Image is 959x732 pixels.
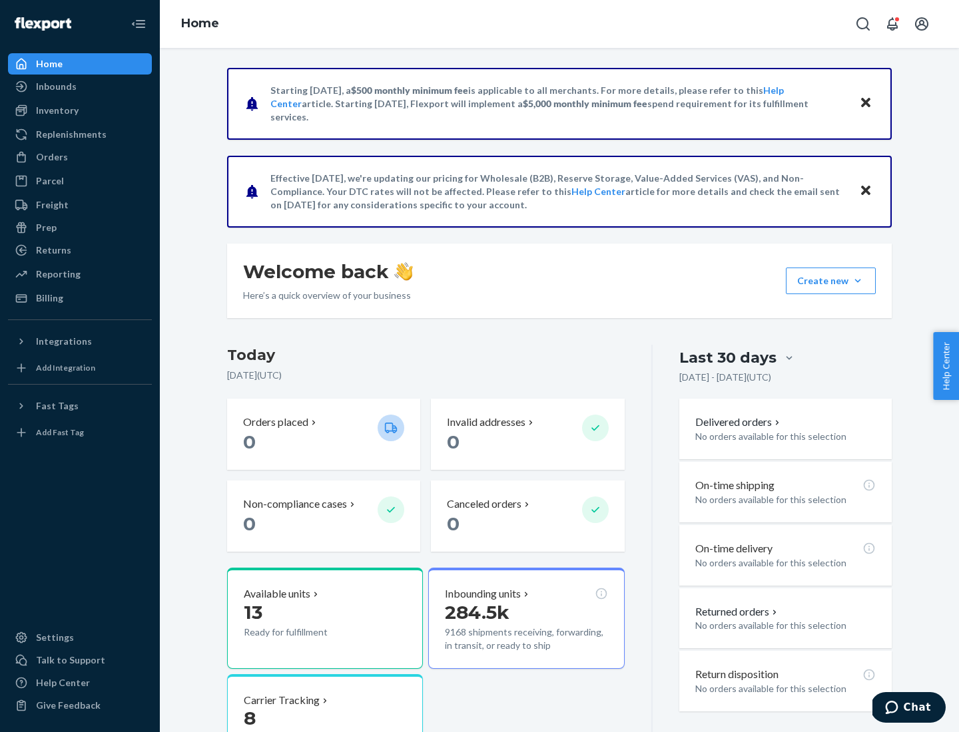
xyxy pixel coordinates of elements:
a: Add Fast Tag [8,422,152,443]
button: Create new [786,268,876,294]
button: Invalid addresses 0 [431,399,624,470]
p: [DATE] ( UTC ) [227,369,625,382]
button: Close [857,94,874,113]
button: Open Search Box [850,11,876,37]
button: Open account menu [908,11,935,37]
h1: Welcome back [243,260,413,283]
p: Return disposition [695,667,779,682]
p: Orders placed [243,415,308,430]
div: Help Center [36,676,90,689]
div: Parcel [36,174,64,188]
p: Carrier Tracking [244,693,320,708]
p: No orders available for this selection [695,556,876,570]
div: Settings [36,631,74,644]
div: Add Fast Tag [36,427,84,438]
h3: Today [227,345,625,366]
div: Last 30 days [679,347,777,368]
button: Integrations [8,331,152,352]
ol: breadcrumbs [170,5,230,43]
p: No orders available for this selection [695,682,876,695]
p: Effective [DATE], we're updating our pricing for Wholesale (B2B), Reserve Storage, Value-Added Se... [270,172,846,212]
div: Orders [36,150,68,164]
span: $5,000 monthly minimum fee [523,98,647,109]
p: Inbounding units [445,586,521,602]
p: Available units [244,586,310,602]
span: 8 [244,707,256,729]
span: 0 [447,512,460,535]
button: Available units13Ready for fulfillment [227,568,423,669]
div: Billing [36,291,63,305]
div: Fast Tags [36,399,79,413]
button: Canceled orders 0 [431,480,624,552]
div: Freight [36,198,69,212]
div: Reporting [36,268,81,281]
button: Close Navigation [125,11,152,37]
span: 0 [243,512,256,535]
img: hand-wave emoji [394,262,413,281]
button: Inbounding units284.5k9168 shipments receiving, forwarding, in transit, or ready to ship [428,568,624,669]
p: No orders available for this selection [695,493,876,506]
p: No orders available for this selection [695,619,876,632]
p: Ready for fulfillment [244,626,367,639]
a: Parcel [8,170,152,192]
button: Help Center [933,332,959,400]
button: Fast Tags [8,395,152,417]
a: Help Center [571,186,625,197]
p: Non-compliance cases [243,496,347,512]
a: Add Integration [8,357,152,379]
a: Returns [8,240,152,261]
p: Starting [DATE], a is applicable to all merchants. For more details, please refer to this article... [270,84,846,124]
button: Give Feedback [8,695,152,716]
a: Home [181,16,219,31]
div: Talk to Support [36,653,105,667]
p: 9168 shipments receiving, forwarding, in transit, or ready to ship [445,626,607,652]
a: Orders [8,146,152,168]
a: Prep [8,217,152,238]
div: Integrations [36,335,92,348]
a: Inventory [8,100,152,121]
div: Replenishments [36,128,107,141]
a: Inbounds [8,76,152,97]
span: 13 [244,601,262,624]
p: On-time delivery [695,541,773,556]
span: 0 [243,431,256,453]
button: Close [857,182,874,201]
div: Prep [36,221,57,234]
button: Returned orders [695,604,780,620]
p: On-time shipping [695,478,775,493]
div: Add Integration [36,362,95,373]
iframe: Opens a widget where you can chat to one of our agents [872,692,946,725]
div: Give Feedback [36,699,101,712]
div: Returns [36,244,71,257]
p: Invalid addresses [447,415,525,430]
button: Non-compliance cases 0 [227,480,420,552]
a: Billing [8,287,152,309]
a: Freight [8,194,152,216]
p: Canceled orders [447,496,521,512]
p: No orders available for this selection [695,430,876,443]
button: Delivered orders [695,415,783,430]
img: Flexport logo [15,17,71,31]
p: Here’s a quick overview of your business [243,289,413,302]
a: Help Center [8,672,152,693]
button: Open notifications [879,11,906,37]
button: Talk to Support [8,649,152,671]
a: Replenishments [8,124,152,145]
div: Inbounds [36,80,77,93]
div: Home [36,57,63,71]
span: 284.5k [445,601,509,624]
div: Inventory [36,104,79,117]
span: $500 monthly minimum fee [351,85,468,96]
p: [DATE] - [DATE] ( UTC ) [679,371,771,384]
a: Settings [8,627,152,648]
a: Reporting [8,264,152,285]
span: 0 [447,431,460,453]
a: Home [8,53,152,75]
button: Orders placed 0 [227,399,420,470]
